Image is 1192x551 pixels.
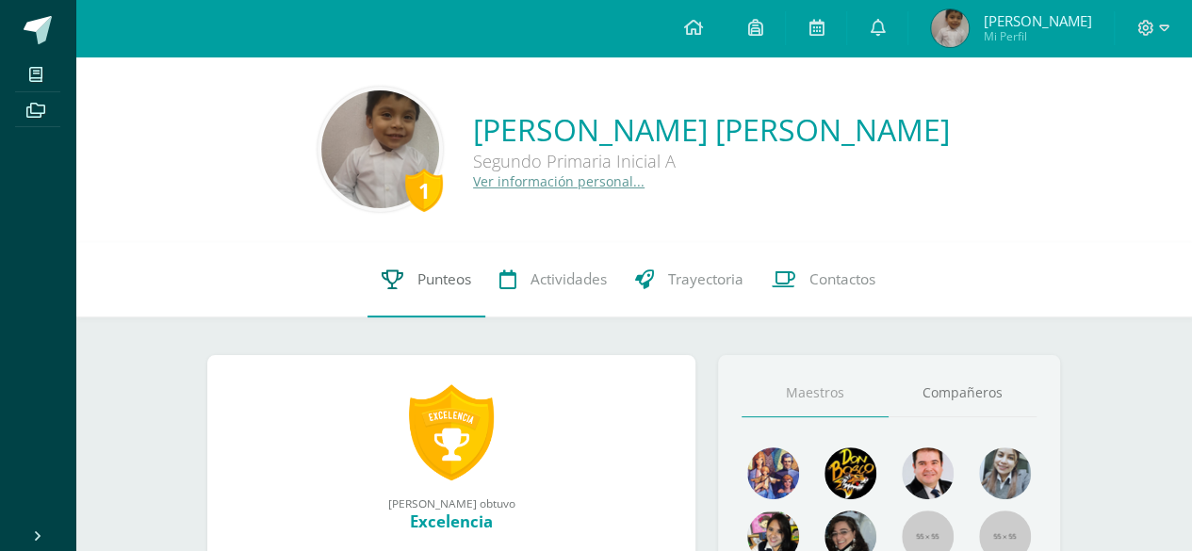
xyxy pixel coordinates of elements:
span: Contactos [809,269,875,289]
span: Trayectoria [668,269,743,289]
div: [PERSON_NAME] obtuvo [226,495,677,510]
div: 1 [405,169,443,212]
a: Punteos [367,242,485,317]
span: Mi Perfil [983,28,1091,44]
span: Punteos [417,269,471,289]
img: 79570d67cb4e5015f1d97fde0ec62c05.png [902,447,954,499]
img: 88256b496371d55dc06d1c3f8a5004f4.png [747,447,799,499]
a: Trayectoria [621,242,758,317]
a: [PERSON_NAME] [PERSON_NAME] [473,109,950,150]
a: Compañeros [889,369,1037,417]
img: c589de62da8160081e88a3dcab75cb39.png [931,9,969,47]
a: Actividades [485,242,621,317]
span: [PERSON_NAME] [983,11,1091,30]
a: Contactos [758,242,890,317]
img: 953123387e9842ca32875d2606ba0e66.png [321,90,439,208]
span: Actividades [531,269,607,289]
div: Segundo Primaria Inicial A [473,150,950,172]
div: Excelencia [226,510,677,532]
a: Ver información personal... [473,172,645,190]
img: 29fc2a48271e3f3676cb2cb292ff2552.png [825,447,876,499]
a: Maestros [742,369,890,417]
img: 45bd7986b8947ad7e5894cbc9b781108.png [979,447,1031,499]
